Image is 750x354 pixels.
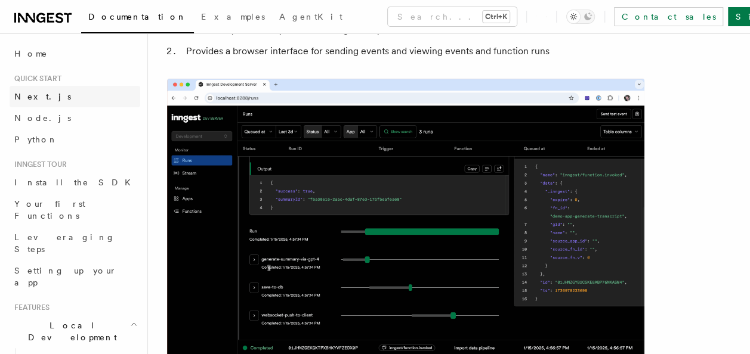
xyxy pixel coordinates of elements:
[14,199,85,221] span: Your first Functions
[388,7,517,26] button: Search...Ctrl+K
[10,160,67,169] span: Inngest tour
[183,43,644,60] li: Provides a browser interface for sending events and viewing events and function runs
[81,4,194,33] a: Documentation
[14,135,58,144] span: Python
[14,266,117,287] span: Setting up your app
[279,12,342,21] span: AgentKit
[10,315,140,348] button: Local Development
[10,129,140,150] a: Python
[272,4,350,32] a: AgentKit
[10,193,140,226] a: Your first Functions
[10,74,61,83] span: Quick start
[10,303,50,312] span: Features
[566,10,595,24] button: Toggle dark mode
[14,178,138,187] span: Install the SDK
[614,7,723,26] a: Contact sales
[10,172,140,193] a: Install the SDK
[88,12,187,21] span: Documentation
[10,319,130,343] span: Local Development
[483,11,510,23] kbd: Ctrl+K
[201,12,265,21] span: Examples
[10,86,140,107] a: Next.js
[14,113,71,123] span: Node.js
[14,92,71,101] span: Next.js
[14,232,115,254] span: Leveraging Steps
[10,43,140,64] a: Home
[10,226,140,260] a: Leveraging Steps
[194,4,272,32] a: Examples
[14,48,48,60] span: Home
[10,107,140,129] a: Node.js
[10,260,140,293] a: Setting up your app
